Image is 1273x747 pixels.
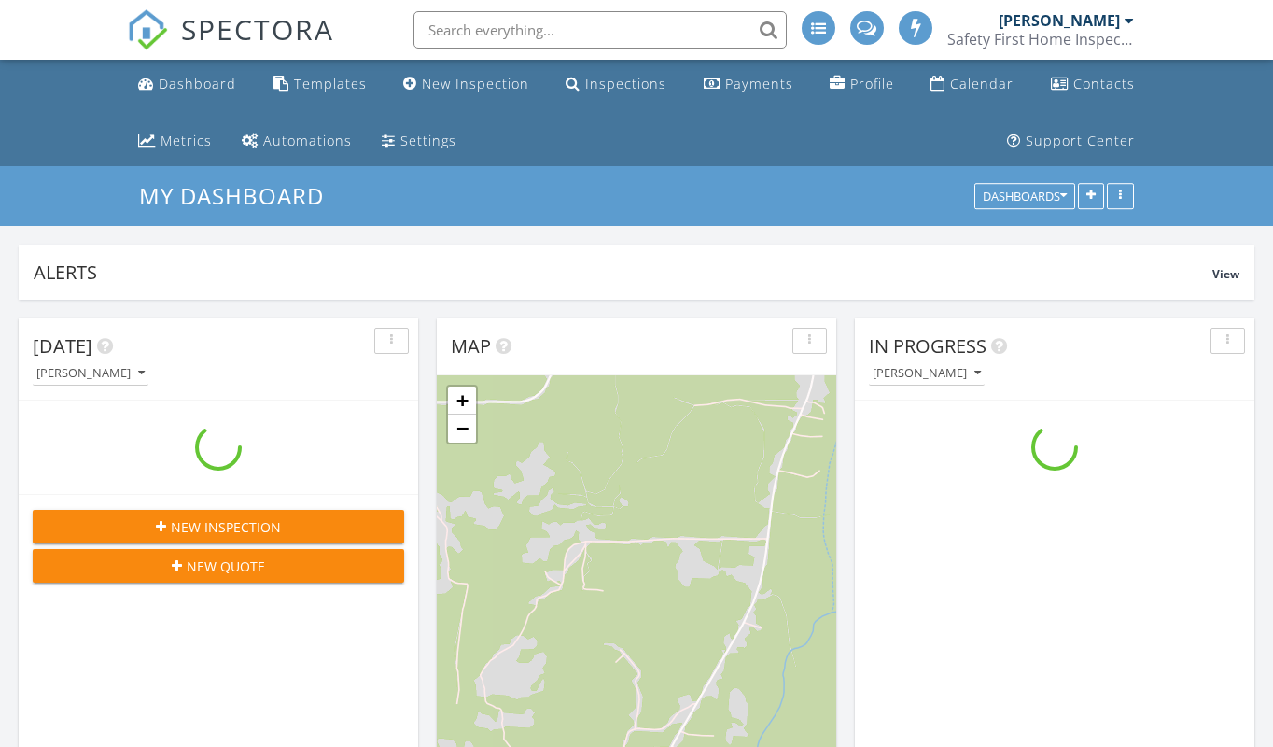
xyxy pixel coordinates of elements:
[850,75,894,92] div: Profile
[127,25,334,64] a: SPECTORA
[294,75,367,92] div: Templates
[396,67,537,102] a: New Inspection
[448,415,476,443] a: Zoom out
[448,387,476,415] a: Zoom in
[266,67,374,102] a: Templates
[161,132,212,149] div: Metrics
[983,190,1067,204] div: Dashboards
[33,333,92,359] span: [DATE]
[947,30,1134,49] div: Safety First Home Inspections Inc
[234,124,359,159] a: Automations (Advanced)
[1000,124,1142,159] a: Support Center
[923,67,1021,102] a: Calendar
[413,11,787,49] input: Search everything...
[131,67,244,102] a: Dashboard
[33,361,148,387] button: [PERSON_NAME]
[1043,67,1142,102] a: Contacts
[974,184,1075,210] button: Dashboards
[869,333,986,359] span: In Progress
[159,75,236,92] div: Dashboard
[999,11,1120,30] div: [PERSON_NAME]
[400,132,456,149] div: Settings
[1212,266,1239,282] span: View
[422,75,529,92] div: New Inspection
[869,361,985,387] button: [PERSON_NAME]
[34,260,1212,285] div: Alerts
[451,333,491,359] span: Map
[127,9,168,50] img: The Best Home Inspection Software - Spectora
[263,132,352,149] div: Automations
[822,67,902,102] a: Company Profile
[696,67,801,102] a: Payments
[171,517,281,537] span: New Inspection
[1073,75,1135,92] div: Contacts
[139,180,340,211] a: My Dashboard
[33,510,404,543] button: New Inspection
[33,549,404,583] button: New Quote
[873,367,981,380] div: [PERSON_NAME]
[558,67,674,102] a: Inspections
[187,557,265,576] span: New Quote
[36,367,145,380] div: [PERSON_NAME]
[181,9,334,49] span: SPECTORA
[131,124,219,159] a: Metrics
[1026,132,1135,149] div: Support Center
[374,124,464,159] a: Settings
[950,75,1014,92] div: Calendar
[585,75,666,92] div: Inspections
[725,75,793,92] div: Payments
